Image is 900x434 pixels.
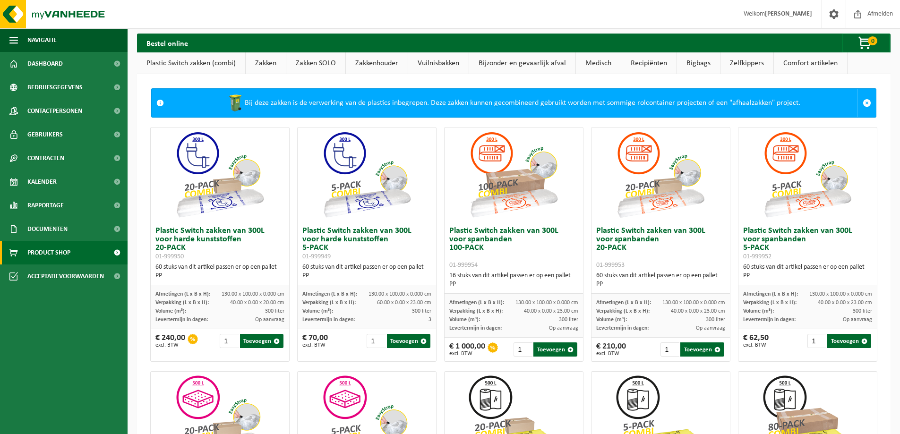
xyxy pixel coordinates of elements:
[449,272,578,289] div: 16 stuks van dit artikel passen er op een pallet
[809,291,872,297] span: 130.00 x 100.00 x 0.000 cm
[677,52,720,74] a: Bigbags
[155,308,186,314] span: Volume (m³):
[155,272,284,280] div: PP
[807,334,826,348] input: 1
[302,263,431,280] div: 60 stuks van dit artikel passen er op een pallet
[559,317,578,323] span: 300 liter
[377,300,431,306] span: 60.00 x 0.00 x 23.00 cm
[596,280,725,289] div: PP
[155,253,184,260] span: 01-999950
[137,52,245,74] a: Plastic Switch zakken (combi)
[27,123,63,146] span: Gebruikers
[596,351,626,357] span: excl. BTW
[27,99,82,123] span: Contactpersonen
[429,317,431,323] span: 3
[302,272,431,280] div: PP
[155,334,185,348] div: € 240,00
[302,227,431,261] h3: Plastic Switch zakken van 300L voor harde kunststoffen 5-PACK
[853,308,872,314] span: 300 liter
[387,334,431,348] button: Toevoegen
[743,300,797,306] span: Verpakking (L x B x H):
[466,128,561,222] img: 01-999954
[760,128,855,222] img: 01-999952
[27,194,64,217] span: Rapportage
[346,52,408,74] a: Zakkenhouder
[27,146,64,170] span: Contracten
[449,262,478,269] span: 01-999954
[621,52,677,74] a: Recipiënten
[743,253,771,260] span: 01-999952
[662,300,725,306] span: 130.00 x 100.00 x 0.000 cm
[155,300,209,306] span: Verpakking (L x B x H):
[596,227,725,269] h3: Plastic Switch zakken van 300L voor spanbanden 20-PACK
[596,317,627,323] span: Volume (m³):
[596,300,651,306] span: Afmetingen (L x B x H):
[515,300,578,306] span: 130.00 x 100.00 x 0.000 cm
[27,170,57,194] span: Kalender
[367,334,386,348] input: 1
[720,52,773,74] a: Zelfkippers
[843,317,872,323] span: Op aanvraag
[696,325,725,331] span: Op aanvraag
[369,291,431,297] span: 130.00 x 100.00 x 0.000 cm
[706,317,725,323] span: 300 liter
[827,334,871,348] button: Toevoegen
[743,263,872,280] div: 60 stuks van dit artikel passen er op een pallet
[319,128,414,222] img: 01-999949
[857,89,876,117] a: Sluit melding
[302,291,357,297] span: Afmetingen (L x B x H):
[27,76,83,99] span: Bedrijfsgegevens
[155,291,210,297] span: Afmetingen (L x B x H):
[596,342,626,357] div: € 210,00
[576,52,621,74] a: Medisch
[255,317,284,323] span: Op aanvraag
[660,342,679,357] input: 1
[286,52,345,74] a: Zakken SOLO
[596,272,725,289] div: 60 stuks van dit artikel passen er op een pallet
[680,342,724,357] button: Toevoegen
[449,300,504,306] span: Afmetingen (L x B x H):
[27,52,63,76] span: Dashboard
[449,308,503,314] span: Verpakking (L x B x H):
[155,342,185,348] span: excl. BTW
[412,308,431,314] span: 300 liter
[818,300,872,306] span: 40.00 x 0.00 x 23.00 cm
[671,308,725,314] span: 40.00 x 0.00 x 23.00 cm
[240,334,284,348] button: Toevoegen
[469,52,575,74] a: Bijzonder en gevaarlijk afval
[137,34,197,52] h2: Bestel online
[27,217,68,241] span: Documenten
[155,317,208,323] span: Levertermijn in dagen:
[172,128,267,222] img: 01-999950
[220,334,239,348] input: 1
[533,342,577,357] button: Toevoegen
[302,342,328,348] span: excl. BTW
[449,351,485,357] span: excl. BTW
[169,89,857,117] div: Bij deze zakken is de verwerking van de plastics inbegrepen. Deze zakken kunnen gecombineerd gebr...
[524,308,578,314] span: 40.00 x 0.00 x 23.00 cm
[743,342,769,348] span: excl. BTW
[265,308,284,314] span: 300 liter
[514,342,532,357] input: 1
[302,253,331,260] span: 01-999949
[449,227,578,269] h3: Plastic Switch zakken van 300L voor spanbanden 100-PACK
[774,52,847,74] a: Comfort artikelen
[743,227,872,261] h3: Plastic Switch zakken van 300L voor spanbanden 5-PACK
[613,128,708,222] img: 01-999953
[155,227,284,261] h3: Plastic Switch zakken van 300L voor harde kunststoffen 20-PACK
[226,94,245,112] img: WB-0240-HPE-GN-50.png
[302,300,356,306] span: Verpakking (L x B x H):
[549,325,578,331] span: Op aanvraag
[230,300,284,306] span: 40.00 x 0.00 x 20.00 cm
[743,272,872,280] div: PP
[743,317,796,323] span: Levertermijn in dagen:
[155,263,284,280] div: 60 stuks van dit artikel passen er op een pallet
[408,52,469,74] a: Vuilnisbakken
[743,334,769,348] div: € 62,50
[302,308,333,314] span: Volume (m³):
[222,291,284,297] span: 130.00 x 100.00 x 0.000 cm
[246,52,286,74] a: Zakken
[743,308,774,314] span: Volume (m³):
[743,291,798,297] span: Afmetingen (L x B x H):
[449,280,578,289] div: PP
